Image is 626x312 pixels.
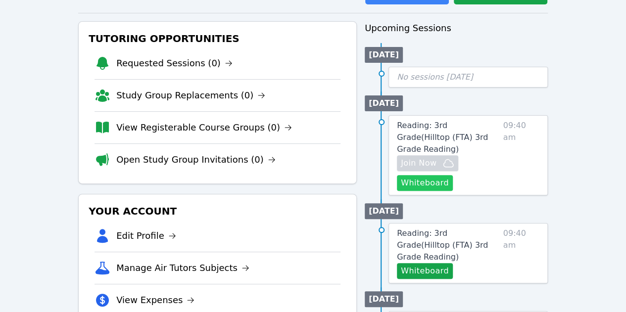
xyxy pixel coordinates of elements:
li: [DATE] [365,203,403,219]
span: 09:40 am [503,227,539,279]
span: No sessions [DATE] [397,72,473,82]
a: View Expenses [116,293,194,307]
a: Open Study Group Invitations (0) [116,153,276,167]
a: Reading: 3rd Grade(Hilltop (FTA) 3rd Grade Reading) [397,227,499,263]
span: 09:40 am [503,120,539,191]
button: Whiteboard [397,263,453,279]
a: Edit Profile [116,229,176,243]
li: [DATE] [365,291,403,307]
h3: Upcoming Sessions [365,21,548,35]
li: [DATE] [365,95,403,111]
a: Study Group Replacements (0) [116,89,265,102]
h3: Your Account [87,202,348,220]
a: Manage Air Tutors Subjects [116,261,249,275]
span: Reading: 3rd Grade ( Hilltop (FTA) 3rd Grade Reading ) [397,228,488,262]
a: View Registerable Course Groups (0) [116,121,292,134]
span: Join Now [401,157,436,169]
li: [DATE] [365,47,403,63]
button: Whiteboard [397,175,453,191]
a: Requested Sessions (0) [116,56,233,70]
h3: Tutoring Opportunities [87,30,348,47]
a: Reading: 3rd Grade(Hilltop (FTA) 3rd Grade Reading) [397,120,499,155]
button: Join Now [397,155,458,171]
span: Reading: 3rd Grade ( Hilltop (FTA) 3rd Grade Reading ) [397,121,488,154]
